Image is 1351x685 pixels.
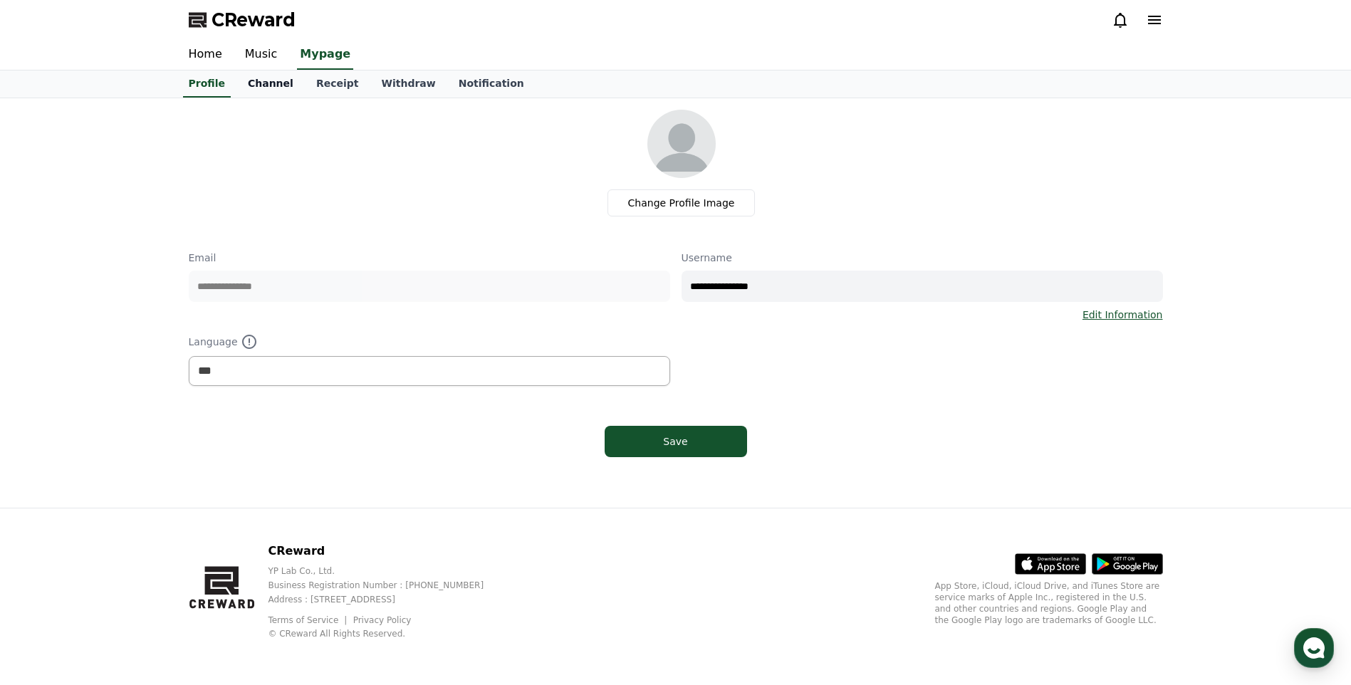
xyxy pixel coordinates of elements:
a: Notification [447,70,536,98]
label: Change Profile Image [607,189,756,216]
a: Receipt [305,70,370,98]
a: Mypage [297,40,353,70]
p: CReward [268,543,506,560]
span: Settings [211,473,246,484]
a: Terms of Service [268,615,349,625]
a: Edit Information [1083,308,1163,322]
button: Save [605,426,747,457]
a: Withdraw [370,70,447,98]
p: Username [682,251,1163,265]
p: App Store, iCloud, iCloud Drive, and iTunes Store are service marks of Apple Inc., registered in ... [935,580,1163,626]
span: Home [36,473,61,484]
a: Profile [183,70,231,98]
a: Settings [184,451,273,487]
span: Messages [118,474,160,485]
a: Home [4,451,94,487]
div: Save [633,434,719,449]
a: CReward [189,9,296,31]
p: © CReward All Rights Reserved. [268,628,506,639]
p: Language [189,333,670,350]
a: Privacy Policy [353,615,412,625]
a: Messages [94,451,184,487]
a: Channel [236,70,305,98]
p: YP Lab Co., Ltd. [268,565,506,577]
img: profile_image [647,110,716,178]
a: Home [177,40,234,70]
p: Business Registration Number : [PHONE_NUMBER] [268,580,506,591]
a: Music [234,40,289,70]
p: Address : [STREET_ADDRESS] [268,594,506,605]
span: CReward [212,9,296,31]
p: Email [189,251,670,265]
